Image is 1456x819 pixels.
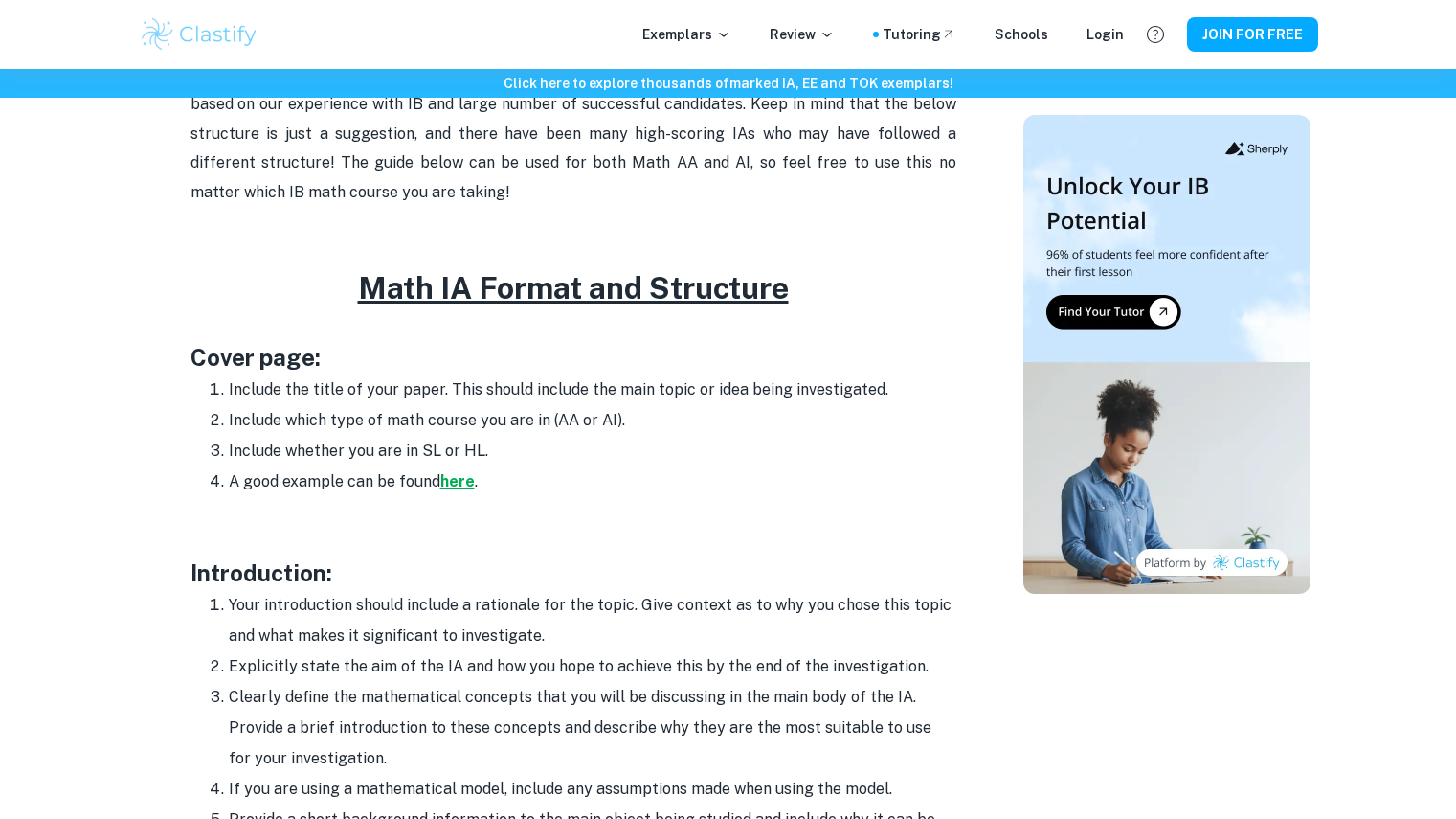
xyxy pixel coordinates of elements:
[190,66,956,201] span: that! In this post, we will break down the main elements to include when writing your Math IA, ba...
[229,436,956,466] li: Include whether you are in SL or HL.
[229,651,956,682] li: Explicitly state the aim of the IA and how you hope to achieve this by the end of the investigation.
[883,24,956,45] a: Tutoring
[229,466,956,497] li: A good example can be found .
[139,15,260,54] img: Clastify logo
[440,472,475,490] a: here
[4,73,1452,94] h6: Click here to explore thousands of marked IA, EE and TOK exemplars !
[1086,24,1124,45] a: Login
[1139,18,1172,51] button: Help and Feedback
[229,405,956,436] li: Include which type of math course you are in (AA or AI).
[770,24,835,45] p: Review
[358,270,789,306] u: Math IA Format and Structure
[1187,17,1318,52] button: JOIN FOR FREE
[190,340,956,375] h3: Cover page:
[1023,115,1310,594] img: Thumbnail
[229,375,956,405] li: Include the title of your paper. This should include the main topic or idea being investigated.
[229,590,956,651] li: Your introduction should include a rationale for the topic. Give context as to why you chose this...
[229,774,956,805] li: If you are using a mathematical model, include any assumptions made when using the model.
[995,24,1048,45] a: Schools
[229,682,956,774] li: Clearly define the mathematical concepts that you will be discussing in the main body of the IA. ...
[642,24,731,45] p: Exemplars
[190,556,956,590] h3: Introduction:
